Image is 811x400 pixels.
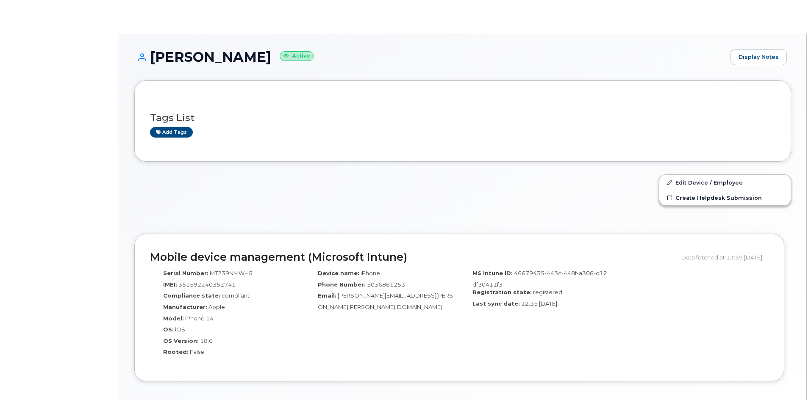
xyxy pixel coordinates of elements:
[472,269,513,277] label: MS Intune ID:
[318,281,366,289] label: Phone Number:
[150,113,775,123] h3: Tags List
[185,315,214,322] span: iPhone 14
[163,326,174,334] label: OS:
[659,190,791,205] a: Create Helpdesk Submission
[659,175,791,190] a: Edit Device / Employee
[150,251,675,263] h2: Mobile device management (Microsoft Intune)
[163,337,199,345] label: OS Version:
[318,292,453,310] span: [PERSON_NAME][EMAIL_ADDRESS][PERSON_NAME][PERSON_NAME][DOMAIN_NAME]
[681,249,769,265] div: Data fetched at 13:59 [DATE]
[163,303,207,311] label: Manufacturer:
[521,300,557,307] span: 12:35 [DATE]
[163,269,208,277] label: Serial Number:
[134,50,726,64] h1: [PERSON_NAME]
[208,303,225,310] span: Apple
[472,288,532,296] label: Registration state:
[163,348,189,356] label: Rooted:
[222,292,250,299] span: compliant
[318,292,336,300] label: Email:
[210,270,253,276] span: MT239NMWH5
[472,270,607,288] span: 46679435-443c-448f-a308-d12df30411f3
[318,269,359,277] label: Device name:
[163,314,184,323] label: Model:
[533,289,562,295] span: registered
[361,270,380,276] span: iPhone
[730,49,787,65] a: Display Notes
[163,292,220,300] label: Compliance state:
[178,281,236,288] span: 351592240352741
[280,51,314,61] small: Active
[472,300,520,308] label: Last sync date:
[175,326,185,333] span: iOS
[163,281,177,289] label: IMEI:
[190,348,204,355] span: False
[367,281,405,288] span: 5036861253
[200,337,213,344] span: 18.6
[150,127,193,138] a: Add tags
